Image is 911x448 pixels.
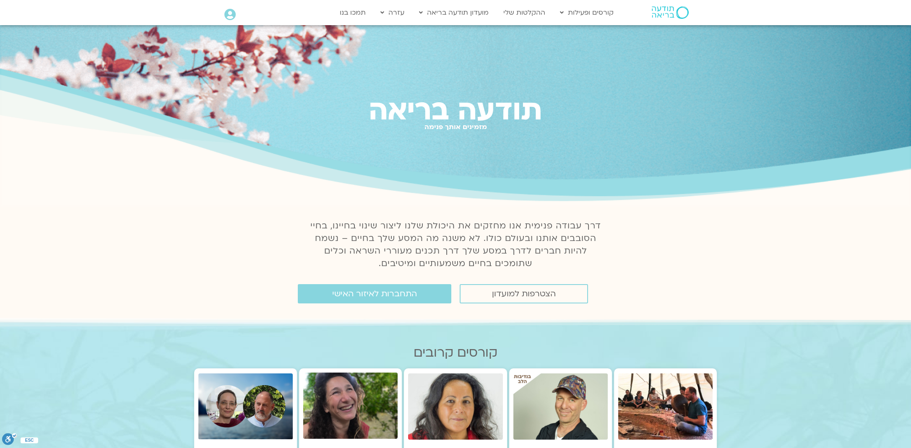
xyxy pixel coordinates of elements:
p: דרך עבודה פנימית אנו מחזקים את היכולת שלנו ליצור שינוי בחיינו, בחיי הסובבים אותנו ובעולם כולו. לא... [305,220,606,270]
h2: קורסים קרובים [194,345,717,360]
a: תמכו בנו [336,5,370,21]
a: קורסים ופעילות [556,5,618,21]
a: הצטרפות למועדון [460,284,588,303]
a: ההקלטות שלי [499,5,549,21]
span: התחברות לאיזור האישי [332,289,417,298]
a: התחברות לאיזור האישי [298,284,451,303]
img: תודעה בריאה [652,6,689,19]
span: הצטרפות למועדון [492,289,556,298]
a: עזרה [376,5,409,21]
a: מועדון תודעה בריאה [415,5,493,21]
